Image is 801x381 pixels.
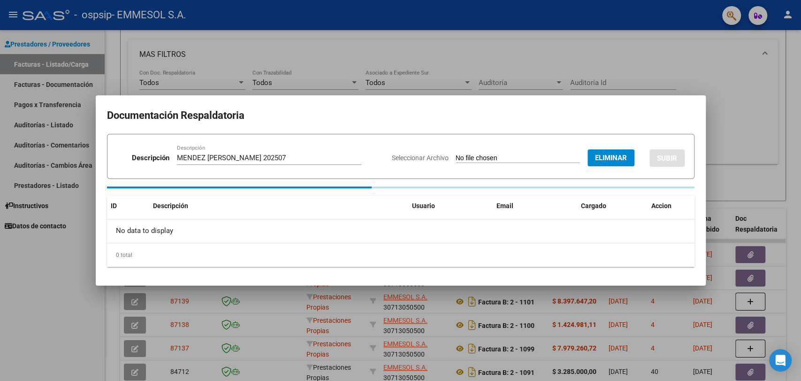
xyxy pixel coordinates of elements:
[111,202,117,210] span: ID
[149,196,408,216] datatable-header-cell: Descripción
[581,202,606,210] span: Cargado
[649,149,685,167] button: SUBIR
[412,202,435,210] span: Usuario
[107,219,694,243] div: No data to display
[595,154,627,162] span: Eliminar
[107,107,694,124] h2: Documentación Respaldatoria
[648,196,694,216] datatable-header-cell: Accion
[651,202,671,210] span: Accion
[392,154,449,162] span: Seleccionar Archivo
[153,202,188,210] span: Descripción
[769,349,792,372] div: Open Intercom Messenger
[408,196,493,216] datatable-header-cell: Usuario
[493,196,577,216] datatable-header-cell: Email
[657,154,677,163] span: SUBIR
[107,243,694,267] div: 0 total
[132,153,169,163] p: Descripción
[107,196,149,216] datatable-header-cell: ID
[577,196,648,216] datatable-header-cell: Cargado
[587,149,634,166] button: Eliminar
[496,202,513,210] span: Email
